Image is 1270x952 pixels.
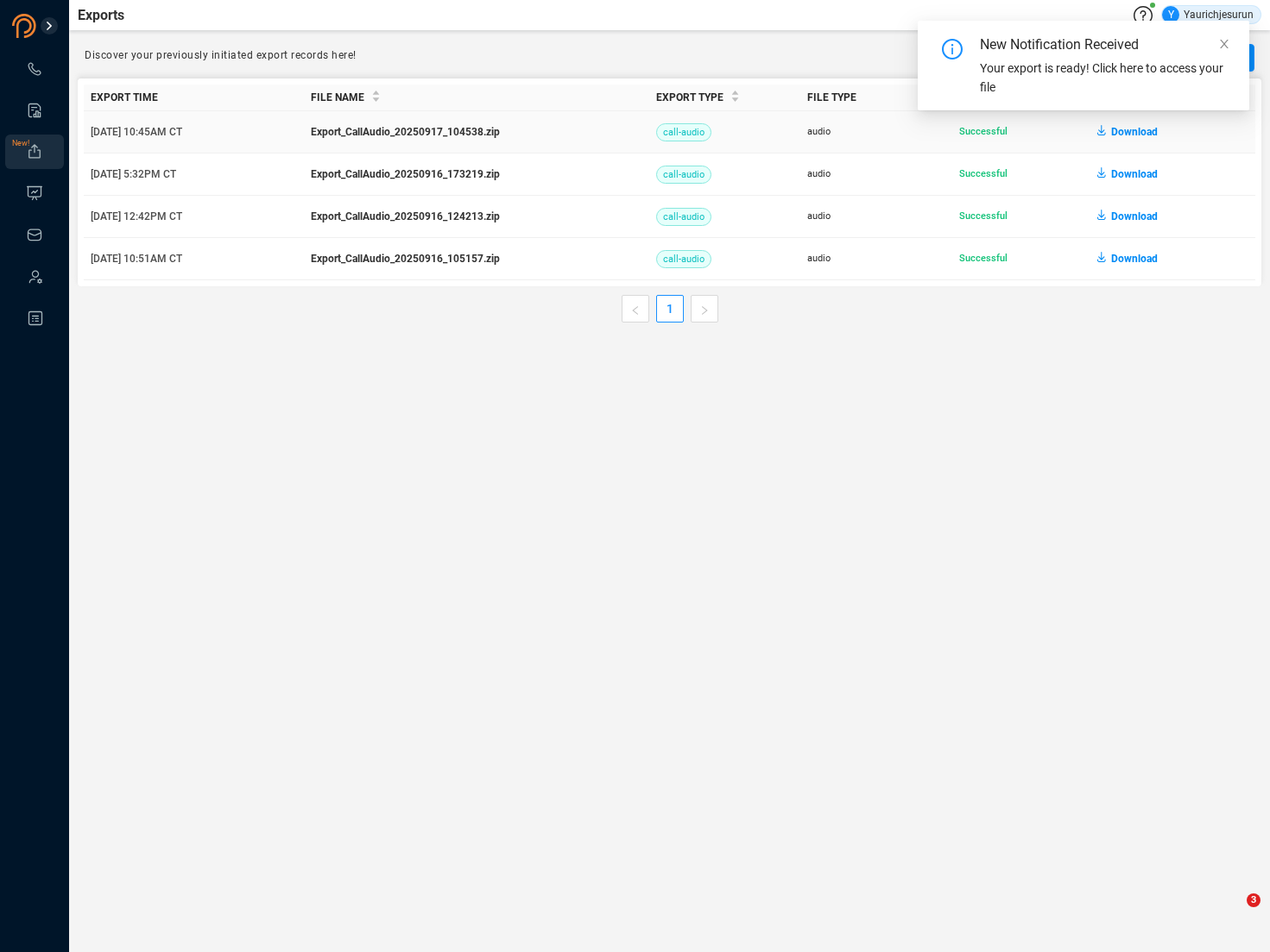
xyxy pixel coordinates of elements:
[656,123,711,141] span: call-audio
[91,126,182,138] span: [DATE] 10:45AM CT
[26,143,43,160] a: New!
[656,91,723,103] span: Export Type
[5,176,64,210] li: Visuals
[699,305,710,316] span: right
[1097,160,1158,188] button: Download
[800,196,952,238] td: audio
[656,295,684,323] li: 1
[91,253,182,265] span: [DATE] 10:51AM CT
[1247,893,1261,907] span: 3
[1097,245,1158,272] button: Download
[959,210,1008,222] span: Successful
[1111,203,1158,230] span: Download
[12,14,107,38] img: prodigal-logo
[959,253,1008,264] span: Successful
[1097,203,1158,230] button: Download
[1162,6,1254,23] div: Yaurichjesurun
[800,238,952,280] td: audio
[91,210,182,222] span: [DATE] 12:42PM CT
[980,34,1159,55] div: New Notification Received
[656,208,711,226] span: call-audio
[730,88,740,97] span: caret-up
[691,295,718,323] button: right
[959,168,1008,179] span: Successful
[85,49,357,61] span: Discover your previously initiated export records here!
[304,111,648,153] td: Export_CallAudio_20250917_104538.zip
[78,5,124,26] span: Exports
[1168,6,1174,23] span: Y
[622,295,649,323] li: Previous Page
[691,295,718,323] li: Next Page
[800,85,952,111] th: File Type
[5,217,64,252] li: Inbox
[5,135,64,169] li: Exports
[1111,118,1158,146] span: Download
[800,111,952,153] td: audio
[800,153,952,196] td: audio
[730,95,740,104] span: caret-down
[304,196,648,238] td: Export_CallAudio_20250916_124213.zip
[622,295,649,323] button: left
[304,238,648,280] td: Export_CallAudio_20250916_105157.zip
[5,52,64,86] li: Interactions
[657,296,683,322] a: 1
[959,126,1008,137] span: Successful
[91,168,176,180] span: [DATE] 5:32PM CT
[12,126,29,160] span: New!
[656,250,711,268] span: call-audio
[371,88,381,97] span: caret-up
[304,153,648,196] td: Export_CallAudio_20250916_173219.zip
[311,91,364,103] span: File Name
[1097,118,1158,146] button: Download
[1218,38,1230,50] span: close
[5,93,64,128] li: Smart Reports
[942,39,963,60] span: info-circle
[84,85,304,111] th: Export Time
[980,59,1229,97] div: Your export is ready! Click here to access your file
[1211,893,1253,935] iframe: Intercom live chat
[1111,160,1158,188] span: Download
[371,95,381,104] span: caret-down
[630,305,641,316] span: left
[1111,245,1158,272] span: Download
[656,166,711,184] span: call-audio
